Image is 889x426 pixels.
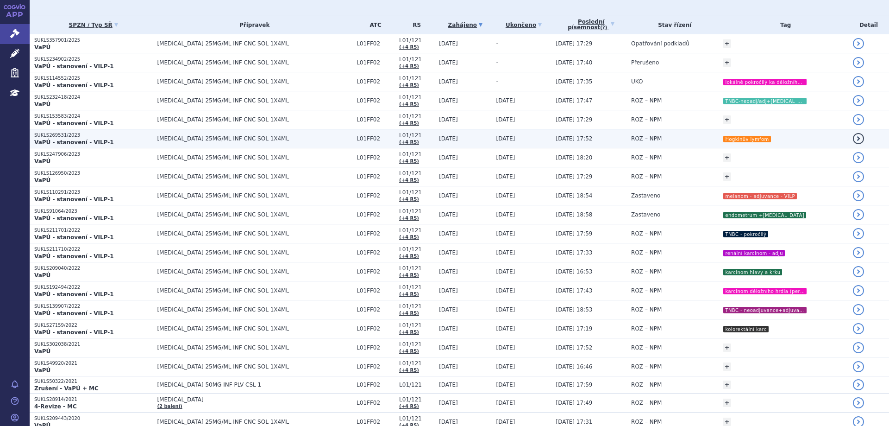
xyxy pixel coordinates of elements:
[631,173,662,180] span: ROZ – NPM
[357,173,394,180] span: L01FF02
[556,135,592,142] span: [DATE] 17:52
[631,192,660,199] span: Zastaveno
[631,268,662,275] span: ROZ – NPM
[399,235,419,240] a: (+4 RS)
[853,95,864,106] a: detail
[631,59,659,66] span: Přerušeno
[723,58,731,67] a: +
[496,173,515,180] span: [DATE]
[34,360,152,367] p: SUKLS49920/2021
[439,230,458,237] span: [DATE]
[34,284,152,291] p: SUKLS192494/2022
[718,15,848,34] th: Tag
[34,253,114,260] strong: VaPÚ - stanovení - VILP-1
[357,381,394,388] span: L01FF02
[496,249,515,256] span: [DATE]
[157,154,352,161] span: [MEDICAL_DATA] 25MG/ML INF CNC SOL 1X4ML
[399,216,419,221] a: (+4 RS)
[439,78,458,85] span: [DATE]
[34,170,152,177] p: SUKLS126950/2023
[34,208,152,215] p: SUKLS91064/2023
[399,381,434,388] span: L01/121
[34,75,152,82] p: SUKLS114552/2025
[34,44,50,51] strong: VaPÚ
[399,94,434,101] span: L01/121
[556,15,626,34] a: Poslednípísemnost(?)
[394,15,434,34] th: RS
[631,325,662,332] span: ROZ – NPM
[34,265,152,272] p: SUKLS209040/2022
[496,344,515,351] span: [DATE]
[853,247,864,258] a: detail
[496,211,515,218] span: [DATE]
[853,342,864,353] a: detail
[439,381,458,388] span: [DATE]
[723,193,796,199] i: melanom - adjuvance - VILP
[34,385,99,392] strong: Zrušení - VaPÚ + MC
[853,397,864,408] a: detail
[556,287,592,294] span: [DATE] 17:43
[853,190,864,201] a: detail
[399,197,419,202] a: (+4 RS)
[357,363,394,370] span: L01FF02
[357,230,394,237] span: L01FF02
[357,192,394,199] span: L01FF02
[399,341,434,348] span: L01/121
[34,189,152,196] p: SUKLS110291/2023
[439,363,458,370] span: [DATE]
[34,215,114,222] strong: VaPÚ - stanovení - VILP-1
[723,269,782,275] i: karcinom hlavy a krku
[357,135,394,142] span: L01FF02
[399,121,419,126] a: (+4 RS)
[556,78,592,85] span: [DATE] 17:35
[723,136,770,142] i: Hogkinův lymfom
[34,37,152,44] p: SUKLS357901/2025
[556,363,592,370] span: [DATE] 16:46
[496,230,515,237] span: [DATE]
[496,154,515,161] span: [DATE]
[631,211,660,218] span: Zastaveno
[723,343,731,352] a: +
[439,192,458,199] span: [DATE]
[399,404,419,409] a: (+4 RS)
[34,310,114,317] strong: VaPÚ - stanovení - VILP-1
[853,379,864,390] a: detail
[399,396,434,403] span: L01/121
[439,400,458,406] span: [DATE]
[631,116,662,123] span: ROZ – NPM
[34,19,152,32] a: SPZN / Typ SŘ
[496,192,515,199] span: [DATE]
[357,59,394,66] span: L01FF02
[357,97,394,104] span: L01FF02
[631,78,643,85] span: UKO
[439,419,458,425] span: [DATE]
[631,154,662,161] span: ROZ – NPM
[556,40,592,47] span: [DATE] 17:29
[399,246,434,253] span: L01/121
[34,120,114,127] strong: VaPÚ - stanovení - VILP-1
[723,153,731,162] a: +
[853,152,864,163] a: detail
[556,268,592,275] span: [DATE] 16:53
[34,322,152,329] p: SUKLS27159/2022
[496,325,515,332] span: [DATE]
[556,306,592,313] span: [DATE] 18:53
[157,268,352,275] span: [MEDICAL_DATA] 25MG/ML INF CNC SOL 1X4ML
[157,419,352,425] span: [MEDICAL_DATA] 25MG/ML INF CNC SOL 1X4ML
[357,287,394,294] span: L01FF02
[34,367,50,374] strong: VaPÚ
[399,159,419,164] a: (+4 RS)
[631,230,662,237] span: ROZ – NPM
[357,306,394,313] span: L01FF02
[157,40,352,47] span: [MEDICAL_DATA] 25MG/ML INF CNC SOL 1X4ML
[496,97,515,104] span: [DATE]
[399,322,434,329] span: L01/121
[399,102,419,107] a: (+4 RS)
[399,37,434,44] span: L01/121
[399,132,434,139] span: L01/121
[157,173,352,180] span: [MEDICAL_DATA] 25MG/ML INF CNC SOL 1X4ML
[723,362,731,371] a: +
[157,59,352,66] span: [MEDICAL_DATA] 25MG/ML INF CNC SOL 1X4ML
[399,45,419,50] a: (+4 RS)
[723,307,807,313] i: TNBC - neoadjuvance+adjuvance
